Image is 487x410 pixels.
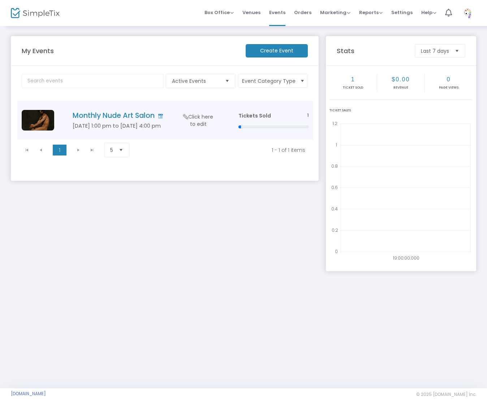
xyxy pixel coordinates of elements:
text: 0.2 [332,227,338,233]
button: Event Category Type [238,74,308,88]
button: Select [452,44,462,57]
span: 1 [307,112,309,119]
span: 5 [110,146,113,154]
span: Events [269,3,285,22]
p: Revenue [378,85,424,90]
m-panel-title: My Events [18,46,242,56]
span: Page 1 [53,145,66,155]
p: Page Views [426,85,472,90]
span: Last 7 days [421,47,449,55]
text: 0.8 [331,163,338,169]
h5: [DATE] 1:00 pm to [DATE] 4:00 pm [73,123,217,129]
span: Box Office [204,9,234,16]
button: Select [222,74,232,88]
span: Reports [359,9,383,16]
m-panel-title: Stats [333,46,411,56]
div: Ticket Sales [329,108,473,113]
kendo-pager-info: 1 - 1 of 1 items [142,146,306,154]
h2: 0 [426,76,472,83]
h2: 1 [330,76,376,83]
text: 1 [336,142,337,148]
span: Tickets Sold [238,112,271,119]
a: [DOMAIN_NAME] [11,391,46,397]
h2: $0.00 [378,76,424,83]
p: Ticket sold [330,85,376,90]
text: 0.4 [331,206,338,212]
text: 0.6 [331,184,338,191]
text: 19:00:00.000 [393,255,419,261]
h4: Monthly Nude Art Salon [73,111,217,120]
text: 0 [335,248,338,255]
m-button: Create Event [246,44,308,57]
span: Marketing [320,9,350,16]
button: Select [116,143,126,157]
div: Data table [17,101,313,140]
span: Click here to edit [180,113,216,128]
span: Settings [391,3,413,22]
span: Venues [242,3,260,22]
img: nudemalemodel.png [22,110,54,131]
text: 1.2 [332,120,337,127]
span: Active Events [172,77,219,85]
span: Orders [294,3,311,22]
span: © 2025 [DOMAIN_NAME] Inc. [416,392,476,397]
input: Search events [22,74,164,88]
span: Help [421,9,436,16]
